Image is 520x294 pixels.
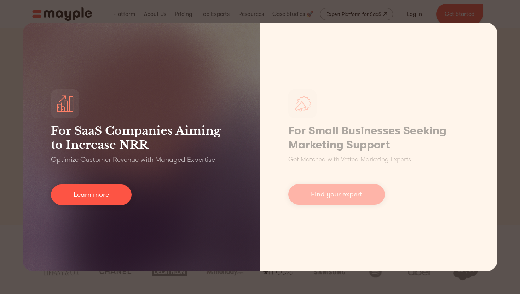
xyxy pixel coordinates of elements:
[288,155,411,164] p: Get Matched with Vetted Marketing Experts
[51,155,215,165] p: Optimize Customer Revenue with Managed Expertise
[51,184,132,205] a: Learn more
[288,184,385,205] a: Find your expert
[51,124,232,152] h3: For SaaS Companies Aiming to Increase NRR
[288,124,469,152] h1: For Small Businesses Seeking Marketing Support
